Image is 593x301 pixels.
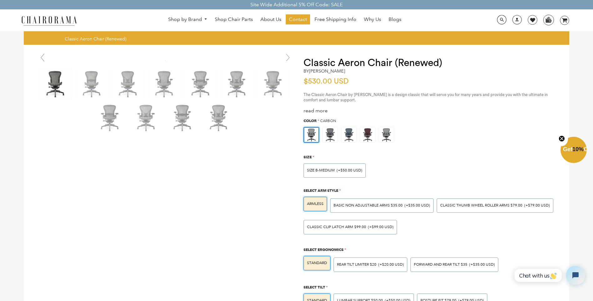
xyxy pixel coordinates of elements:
[385,14,405,24] a: Blogs
[563,146,592,152] span: Get Off
[131,102,162,133] img: Classic Aeron Chair (Renewed) - chairorama
[307,261,327,265] span: STANDARD
[221,68,253,99] img: Classic Aeron Chair (Renewed) - chairorama
[304,128,319,142] img: https://apo-admin.mageworx.com/front/img/chairorama.myshopify.com/ae6848c9e4cbaa293e2d516f385ec6e...
[307,168,335,173] span: SIZE B-MEDIUM
[94,102,126,133] img: Classic Aeron Chair (Renewed) - chairorama
[257,14,284,24] a: About Us
[212,14,256,24] a: Shop Chair Parts
[307,202,324,206] span: ARMLESS
[337,169,362,172] span: (+$50.00 USD)
[304,155,312,159] span: Size
[40,68,71,99] img: Classic Aeron Chair (Renewed) - chairorama
[304,93,548,102] span: The Classic Aeron Chair by [PERSON_NAME] is a design classic that will serve you for many years a...
[65,36,126,42] span: Classic Aeron Chair (Renewed)
[414,262,467,267] span: Forward And Rear Tilt $35
[304,69,345,74] h2: by
[304,57,557,69] h1: Classic Aeron Chair (Renewed)
[544,15,553,24] img: WhatsApp_Image_2024-07-12_at_16.23.01.webp
[320,119,336,123] span: Carbon
[560,137,587,164] div: Get10%OffClose teaser
[289,16,307,23] span: Contact
[440,203,522,208] span: Classic Thumb Wheel Roller Arms $79.00
[304,285,325,289] span: Select Tilt
[304,247,344,252] span: Select Ergonomics
[113,68,144,99] img: Classic Aeron Chair (Renewed) - chairorama
[258,68,289,99] img: Classic Aeron Chair (Renewed) - chairorama
[572,146,584,152] span: 10%
[203,102,234,133] img: Classic Aeron Chair (Renewed) - chairorama
[304,78,349,85] span: $530.00 USD
[389,16,401,23] span: Blogs
[260,16,281,23] span: About Us
[149,68,180,99] img: Classic Aeron Chair (Renewed) - chairorama
[286,14,310,24] a: Contact
[185,68,216,99] img: Classic Aeron Chair (Renewed) - chairorama
[65,36,128,42] nav: breadcrumbs
[165,15,211,24] a: Shop by Brand
[304,188,338,193] span: Select Arm Style
[167,102,198,133] img: Classic Aeron Chair (Renewed) - chairorama
[311,14,359,24] a: Free Shipping Info
[18,15,80,26] img: chairorama
[309,68,345,74] a: [PERSON_NAME]
[304,118,317,123] span: Color
[215,16,253,23] span: Shop Chair Parts
[361,14,384,24] a: Why Us
[107,14,463,26] nav: DesktopNavigation
[334,203,403,208] span: BASIC NON ADJUSTABLE ARMS $35.00
[337,262,376,267] span: Rear Tilt Limiter $20
[378,263,404,267] span: (+$20.00 USD)
[555,132,568,146] button: Close teaser
[304,108,557,114] div: read more
[368,225,394,229] span: (+$99.00 USD)
[379,127,394,142] img: https://apo-admin.mageworx.com/front/img/chairorama.myshopify.com/ae6848c9e4cbaa293e2d516f385ec6e...
[405,204,430,207] span: (+$35.00 USD)
[510,261,590,290] iframe: Tidio Chat
[524,204,550,207] span: (+$79.00 USD)
[360,127,375,142] img: https://apo-admin.mageworx.com/front/img/chairorama.myshopify.com/f0a8248bab2644c909809aada6fe08d...
[341,127,356,142] img: https://apo-admin.mageworx.com/front/img/chairorama.myshopify.com/934f279385142bb1386b89575167202...
[76,68,108,99] img: Classic Aeron Chair (Renewed) - chairorama
[314,16,356,23] span: Free Shipping Info
[364,16,381,23] span: Why Us
[323,127,338,142] img: https://apo-admin.mageworx.com/front/img/chairorama.myshopify.com/f520d7dfa44d3d2e85a5fe9a0a95ca9...
[307,225,366,229] span: Classic Clip Latch Arm $99.00
[469,263,495,267] span: (+$35.00 USD)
